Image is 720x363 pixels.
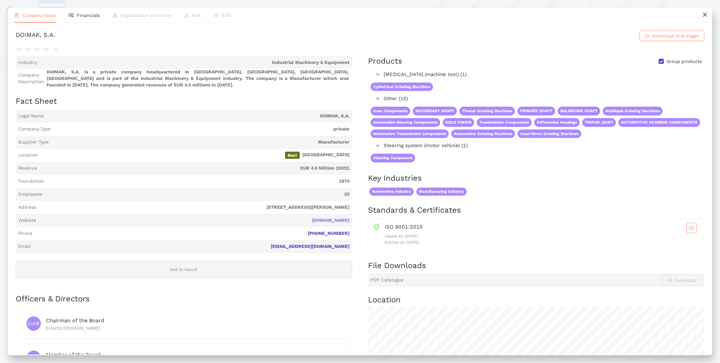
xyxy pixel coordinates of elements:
[40,152,349,159] span: [GEOGRAPHIC_DATA]
[34,46,40,53] span: star
[28,317,40,330] span: CotB
[459,107,515,115] span: Thread Grinding Machines
[697,8,712,23] button: close
[47,69,349,88] span: DOIMAK, S.A. is a private company headquartered in [GEOGRAPHIC_DATA], [GEOGRAPHIC_DATA], [GEOGRAP...
[113,13,117,18] span: apartment
[371,118,440,127] span: Automotive Steering Components
[16,96,352,107] h2: Fact Sheet
[384,71,701,79] span: [MEDICAL_DATA] (machine tool) (1)
[18,139,49,145] span: Supplier Type
[371,129,449,138] span: Automotive Transmission Components
[639,31,704,41] button: cloud-downloadDownload One-Pager
[18,126,51,132] span: Company Type
[18,165,37,172] span: Revenue
[46,352,101,358] span: Member of the Board
[51,139,349,145] span: Manufacturer
[45,191,349,198] span: 25
[77,13,100,18] span: Financials
[368,56,402,67] div: Products
[443,118,474,127] span: DDLE PINION
[368,141,704,151] div: Steering system (motor vehicle) (1)
[534,118,580,127] span: Differential Housings
[371,277,403,283] span: PDF Catalogue
[603,107,663,115] span: Multitask Grinding Machines
[371,107,410,115] span: Gear Components
[451,129,515,138] span: Automotive Grinding Machines
[16,294,352,305] h2: Officers & Directors
[16,31,55,41] div: DOIMAK, S.A.
[416,188,467,196] span: Manufacturing Industry
[120,13,171,18] span: Organization structure
[43,46,50,53] span: star
[385,233,697,239] p: Issued at: [DATE]
[385,223,697,233] div: ISO 9001:2015
[18,243,31,250] span: Email
[687,225,696,231] span: cloud-download
[374,223,379,230] span: safety-certificate
[368,205,704,216] h2: Standards & Certificates
[18,230,32,237] span: Phone
[285,152,300,159] span: Baa1
[413,107,457,115] span: SECONDARY SHAFT
[376,97,380,100] span: right
[69,13,73,18] span: fund-view
[222,13,231,18] span: ESG
[18,217,36,224] span: Website
[18,191,42,198] span: Employees
[18,178,44,185] span: Foundation
[702,12,708,17] span: close
[18,59,37,66] span: Industry
[18,204,36,211] span: Address
[477,118,532,127] span: Transmission Components
[192,13,201,18] span: Risk
[214,13,219,18] span: eye
[18,152,38,159] span: Location
[46,317,104,324] span: Chairman of the Board
[558,107,600,115] span: BALANCING SHAFT
[645,34,649,39] span: cloud-download
[22,13,56,18] span: Company facts
[385,239,697,246] p: Expires at: [DATE]
[25,46,31,53] span: star
[18,72,44,85] span: Company Description
[368,94,704,104] div: Other (15)
[371,83,433,91] span: Cylindrical Grinding Machines
[618,118,700,127] span: AUTOMOTIVE GEARBOX COMPONENTS
[368,69,704,80] div: [MEDICAL_DATA] (machine tool) (1)
[518,129,581,138] span: Gear/Worm Grinding Machines
[46,325,342,332] div: Erlantz [PERSON_NAME]
[652,32,699,39] span: Download One-Pager
[16,46,22,53] span: star
[368,260,704,271] h2: File Downloads
[376,72,380,76] span: right
[582,118,616,127] span: TRIPOD JOINT
[376,144,380,147] span: right
[384,95,701,103] span: Other (15)
[369,188,414,196] span: Automotive Industry
[18,113,44,119] span: Legal Name
[52,46,59,53] span: star
[664,58,704,65] span: Group products
[40,59,349,66] span: Industrial Machinery & Equipment
[39,204,349,211] span: [STREET_ADDRESS][PERSON_NAME]
[384,142,701,150] span: Steering system (motor vehicle) (1)
[368,173,704,184] h2: Key Industries
[46,113,349,119] span: DOIMAK, S.A.
[686,223,697,233] button: cloud-download
[40,165,349,172] span: EUR 4.5 Million (2022)
[518,107,555,115] span: PRIMARY SHAFT
[46,178,349,185] span: 1974
[184,13,189,18] span: warning
[368,295,704,306] h2: Location
[371,154,415,162] span: Steering Component
[53,126,349,132] span: private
